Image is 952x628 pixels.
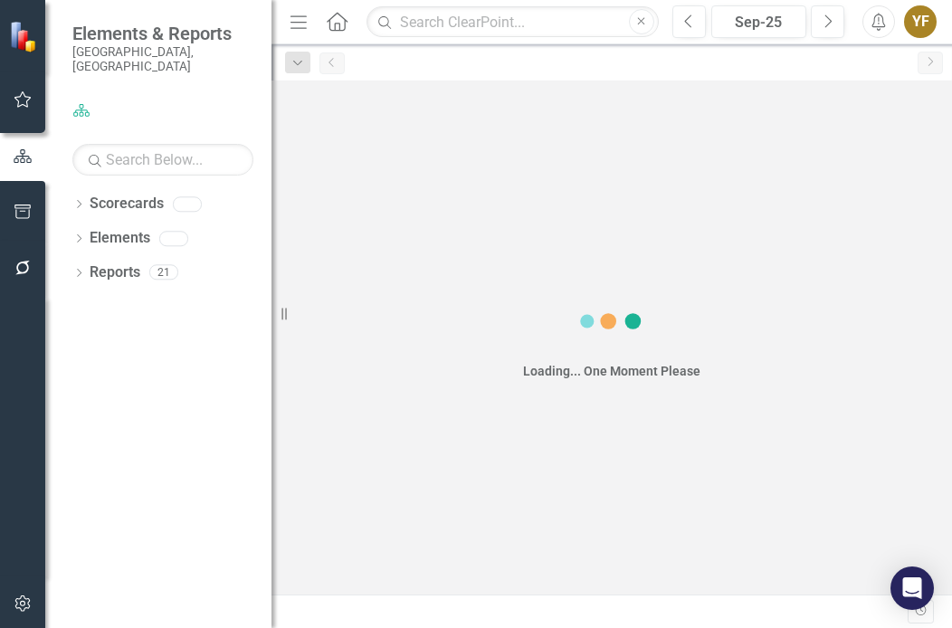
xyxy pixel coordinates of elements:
[9,21,41,52] img: ClearPoint Strategy
[367,6,659,38] input: Search ClearPoint...
[72,144,253,176] input: Search Below...
[890,566,934,610] div: Open Intercom Messenger
[523,362,700,380] div: Loading... One Moment Please
[72,23,253,44] span: Elements & Reports
[904,5,937,38] button: YF
[718,12,800,33] div: Sep-25
[90,194,164,214] a: Scorecards
[149,265,178,281] div: 21
[90,228,150,249] a: Elements
[711,5,806,38] button: Sep-25
[72,44,253,74] small: [GEOGRAPHIC_DATA], [GEOGRAPHIC_DATA]
[90,262,140,283] a: Reports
